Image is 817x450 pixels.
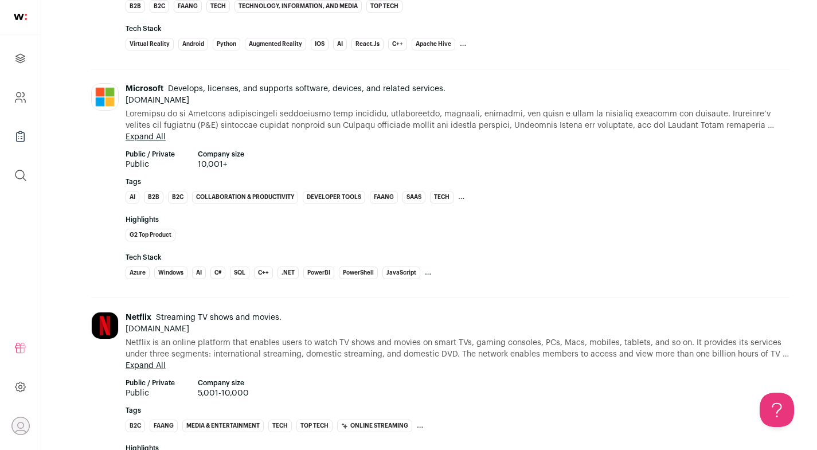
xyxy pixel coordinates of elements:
strong: Tags [126,406,789,415]
li: C++ [254,267,273,279]
li: React.js [351,38,384,50]
img: eb23c1dfc8dac86b495738472fc6fbfac73343433b5f01efeecd7ed332374756.jpg [92,312,118,339]
iframe: Help Scout Beacon - Open [760,393,794,427]
span: Streaming TV shows and movies. [154,314,282,322]
a: [DOMAIN_NAME] [126,325,189,333]
span: Netflix is an online platform that enables users to watch TV shows and movies on smart TVs, gamin... [126,337,789,360]
span: 10,001+ [198,159,244,170]
li: Top Tech [296,420,333,432]
li: JavaScript [382,267,420,279]
span: Develops, licenses, and supports software, devices, and related services. [166,85,445,93]
strong: Company size [198,378,249,388]
li: Python [213,38,240,50]
li: Apache Hive [412,38,455,50]
strong: Tech Stack [126,24,789,33]
li: Media & Entertainment [182,420,264,432]
li: FAANG [370,191,398,204]
li: SaaS [402,191,425,204]
img: c786a7b10b07920eb52778d94b98952337776963b9c08eb22d98bc7b89d269e4.jpg [92,84,118,110]
li: C# [210,267,225,279]
strong: Tags [126,177,789,186]
li: PowerShell [339,267,378,279]
button: Expand All [126,360,166,371]
button: Open dropdown [11,417,30,435]
span: Microsoft [126,85,163,93]
li: Entertainment [417,420,483,432]
strong: Public / Private [126,150,175,159]
li: PowerBI [303,267,334,279]
span: Public [126,388,175,399]
a: Company and ATS Settings [7,84,34,111]
li: B2B [144,191,163,204]
li: iOS [311,38,329,50]
li: AI [333,38,347,50]
strong: Highlights [126,215,789,224]
span: Public [126,159,175,170]
li: FAANG [150,420,178,432]
li: AI [192,267,206,279]
li: Windows [154,267,187,279]
span: Netflix [126,314,151,322]
img: wellfound-shorthand-0d5821cbd27db2630d0214b213865d53afaa358527fdda9d0ea32b1df1b89c2c.svg [14,14,27,20]
li: AI [126,191,139,204]
strong: Public / Private [126,378,175,388]
li: Android [178,38,208,50]
li: Virtual Reality [126,38,174,50]
strong: Tech Stack [126,253,789,262]
span: 5,001-10,000 [198,388,249,399]
li: B2C [126,420,145,432]
li: Tech [430,191,454,204]
li: B2C [168,191,187,204]
span: Loremipsu do si Ametcons adipiscingeli seddoeiusmo temp incididu, utlaboreetdo, magnaali, enimadm... [126,108,789,131]
li: C++ [388,38,407,50]
strong: Company size [198,150,244,159]
li: .NET [277,267,299,279]
li: Tech [268,420,292,432]
button: Expand All [126,131,166,143]
li: Online Streaming [337,420,412,432]
a: Company Lists [7,123,34,150]
li: G2 Top Product [126,229,175,241]
li: Augmented Reality [245,38,306,50]
a: [DOMAIN_NAME] [126,96,189,104]
li: Azure [126,267,150,279]
a: Projects [7,45,34,72]
li: SQL [230,267,249,279]
li: Collaboration & Productivity [192,191,298,204]
li: Developer Tools [303,191,365,204]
